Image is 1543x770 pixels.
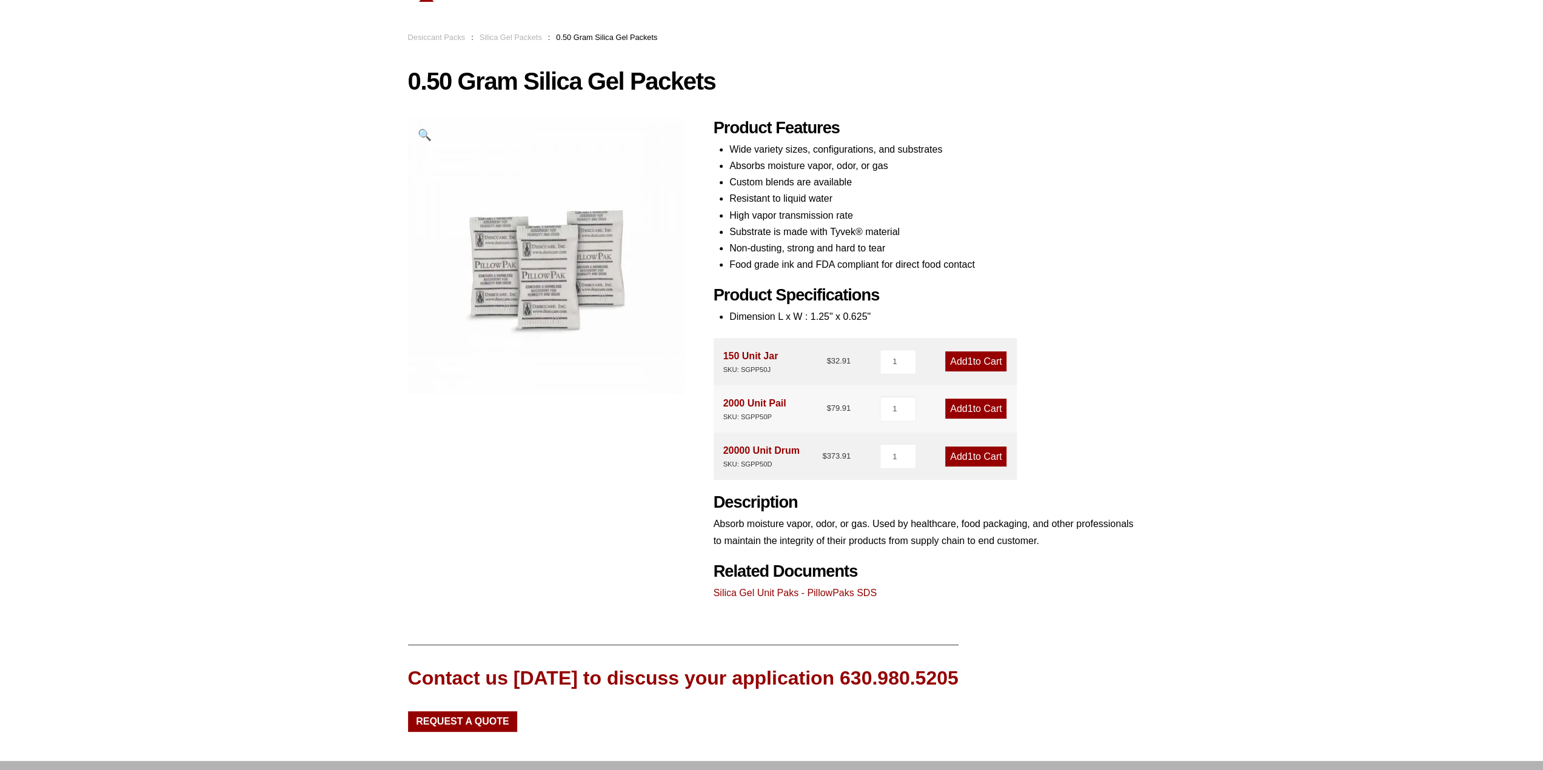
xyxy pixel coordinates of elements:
[729,174,1136,190] li: Custom blends are available
[968,451,973,462] span: 1
[826,356,851,365] bdi: 32.91
[822,451,826,460] span: $
[471,33,474,42] span: :
[480,33,542,42] a: Silica Gel Packets
[408,665,959,692] div: Contact us [DATE] to discuss your application 630.980.5205
[723,348,778,376] div: 150 Unit Jar
[968,356,973,367] span: 1
[723,459,800,470] div: SKU: SGPP50D
[408,711,518,732] a: Request a Quote
[826,403,851,413] bdi: 79.91
[723,364,778,376] div: SKU: SGPP50J
[729,256,1136,273] li: Food grade ink and FDA compliant for direct food contact
[826,403,831,413] span: $
[723,442,800,470] div: 20000 Unit Drum
[416,717,509,726] span: Request a Quote
[714,516,1136,548] p: Absorb moisture vapor, odor, or gas. Used by healthcare, food packaging, and other professionals ...
[968,403,973,414] span: 1
[729,190,1136,207] li: Resistant to liquid water
[729,207,1136,224] li: High vapor transmission rate
[822,451,851,460] bdi: 373.91
[714,285,1136,305] h2: Product Specifications
[729,240,1136,256] li: Non-dusting, strong and hard to tear
[729,141,1136,158] li: Wide variety sizes, configurations, and substrates
[714,588,877,598] a: Silica Gel Unit Paks - PillowPaks SDS
[723,411,786,423] div: SKU: SGPP50P
[723,395,786,423] div: 2000 Unit Pail
[408,68,1136,94] h1: 0.50 Gram Silica Gel Packets
[408,118,441,151] a: View full-screen image gallery
[556,33,657,42] span: 0.50 Gram Silica Gel Packets
[945,446,1006,466] a: Add1to Cart
[729,308,1136,325] li: Dimension L x W : 1.25" x 0.625"
[945,399,1006,419] a: Add1to Cart
[418,128,432,141] span: 🔍
[826,356,831,365] span: $
[408,33,466,42] a: Desiccant Packs
[945,351,1006,371] a: Add1to Cart
[729,224,1136,240] li: Substrate is made with Tyvek® material
[548,33,551,42] span: :
[714,118,1136,138] h2: Product Features
[714,493,1136,513] h2: Description
[729,158,1136,174] li: Absorbs moisture vapor, odor, or gas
